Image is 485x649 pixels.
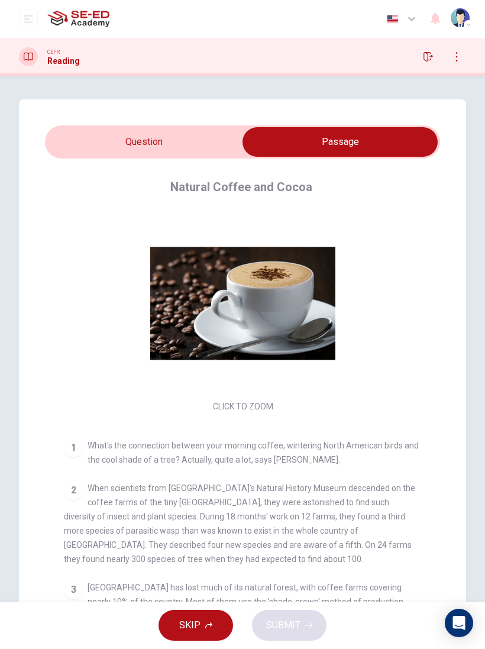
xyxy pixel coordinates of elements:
span: CEFR [47,48,60,56]
div: 3 [64,580,83,599]
img: Profile picture [451,8,470,27]
button: open mobile menu [19,9,38,28]
img: en [385,15,400,24]
div: Open Intercom Messenger [445,609,473,637]
h4: Natural Coffee and Cocoa [170,177,312,196]
img: SE-ED Academy logo [47,7,109,31]
span: SKIP [179,617,201,634]
span: What's the connection between your morning coffee, wintering North American birds and the cool sh... [88,441,419,464]
div: 1 [64,438,83,457]
button: SKIP [159,610,233,641]
h1: Reading [47,56,80,66]
span: When scientists from [GEOGRAPHIC_DATA]’s Natural History Museum descended on the coffee farms of ... [64,483,415,564]
span: [GEOGRAPHIC_DATA] has lost much of its natural forest, with coffee farms covering nearly 10% of t... [64,583,420,649]
div: 2 [64,481,83,500]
